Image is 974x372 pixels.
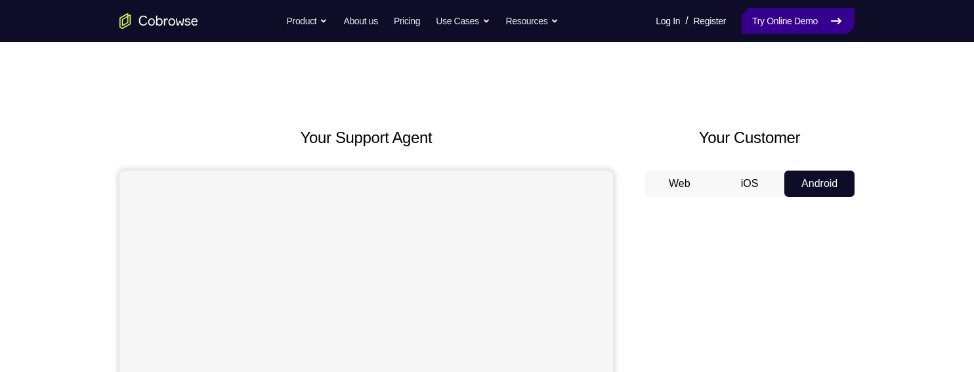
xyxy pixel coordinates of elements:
[119,126,613,150] h2: Your Support Agent
[645,171,715,197] button: Web
[742,8,855,34] a: Try Online Demo
[436,8,490,34] button: Use Cases
[287,8,328,34] button: Product
[343,8,377,34] a: About us
[784,171,855,197] button: Android
[685,13,688,29] span: /
[506,8,559,34] button: Resources
[394,8,420,34] a: Pricing
[715,171,785,197] button: iOS
[645,126,855,150] h2: Your Customer
[694,8,726,34] a: Register
[656,8,680,34] a: Log In
[119,13,198,29] a: Go to the home page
